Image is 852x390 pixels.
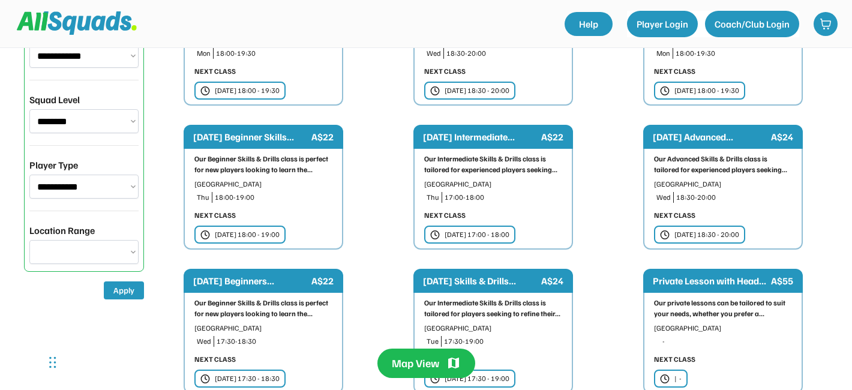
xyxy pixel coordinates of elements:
[430,230,440,240] img: clock.svg
[217,336,332,347] div: 17:30-18:30
[29,158,78,172] div: Player Type
[674,373,682,384] div: | -
[445,192,562,203] div: 17:00-18:00
[771,130,793,144] div: A$24
[654,154,792,175] div: Our Advanced Skills & Drills class is tailored for experienced players seeking...
[423,130,539,144] div: [DATE] Intermediate...
[29,223,95,238] div: Location Range
[311,274,334,288] div: A$22
[660,86,670,96] img: clock.svg
[541,274,563,288] div: A$24
[660,230,670,240] img: clock.svg
[541,130,563,144] div: A$22
[430,86,440,96] img: clock.svg
[423,274,539,288] div: [DATE] Skills & Drills...
[194,298,332,319] div: Our Beginner Skills & Drills class is perfect for new players looking to learn the...
[705,11,799,37] button: Coach/Club Login
[200,86,210,96] img: clock.svg
[194,323,332,334] div: [GEOGRAPHIC_DATA]
[676,192,792,203] div: 18:30-20:00
[565,12,613,36] a: Help
[197,336,211,347] div: Wed
[427,48,441,59] div: Wed
[194,154,332,175] div: Our Beginner Skills & Drills class is perfect for new players looking to learn the...
[430,374,440,384] img: clock.svg
[424,179,562,190] div: [GEOGRAPHIC_DATA]
[424,66,466,77] div: NEXT CLASS
[427,192,439,203] div: Thu
[771,274,793,288] div: A$55
[200,374,210,384] img: clock.svg
[676,48,792,59] div: 18:00-19:30
[193,274,309,288] div: [DATE] Beginners...
[197,48,211,59] div: Mon
[197,192,209,203] div: Thu
[445,85,509,96] div: [DATE] 18:30 - 20:00
[654,298,792,319] div: Our private lessons can be tailored to suit your needs, whether you prefer a...
[215,373,280,384] div: [DATE] 17:30 - 18:30
[445,373,509,384] div: [DATE] 17:30 - 19:00
[627,11,698,37] button: Player Login
[444,336,562,347] div: 17:30-19:00
[446,48,562,59] div: 18:30-20:00
[654,179,792,190] div: [GEOGRAPHIC_DATA]
[656,48,670,59] div: Mon
[660,374,670,384] img: clock.svg
[193,130,309,144] div: [DATE] Beginner Skills...
[424,323,562,334] div: [GEOGRAPHIC_DATA]
[392,356,439,371] div: Map View
[104,281,144,299] button: Apply
[820,18,832,30] img: shopping-cart-01%20%281%29.svg
[653,130,769,144] div: [DATE] Advanced...
[29,92,80,107] div: Squad Level
[200,230,210,240] img: clock.svg
[194,210,236,221] div: NEXT CLASS
[654,66,695,77] div: NEXT CLASS
[674,85,739,96] div: [DATE] 18:00 - 19:30
[311,130,334,144] div: A$22
[215,192,332,203] div: 18:00-19:00
[17,11,137,34] img: Squad%20Logo.svg
[662,336,792,347] div: -
[653,274,769,288] div: Private Lesson with Head...
[445,229,509,240] div: [DATE] 17:00 - 18:00
[424,298,562,319] div: Our Intermediate Skills & Drills class is tailored for players seeking to refine their...
[427,336,439,347] div: Tue
[194,179,332,190] div: [GEOGRAPHIC_DATA]
[424,154,562,175] div: Our Intermediate Skills & Drills class is tailored for experienced players seeking...
[215,229,280,240] div: [DATE] 18:00 - 19:00
[654,210,695,221] div: NEXT CLASS
[215,85,280,96] div: [DATE] 18:00 - 19:30
[424,210,466,221] div: NEXT CLASS
[216,48,332,59] div: 18:00-19:30
[194,66,236,77] div: NEXT CLASS
[656,192,671,203] div: Wed
[674,229,739,240] div: [DATE] 18:30 - 20:00
[654,323,792,334] div: [GEOGRAPHIC_DATA]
